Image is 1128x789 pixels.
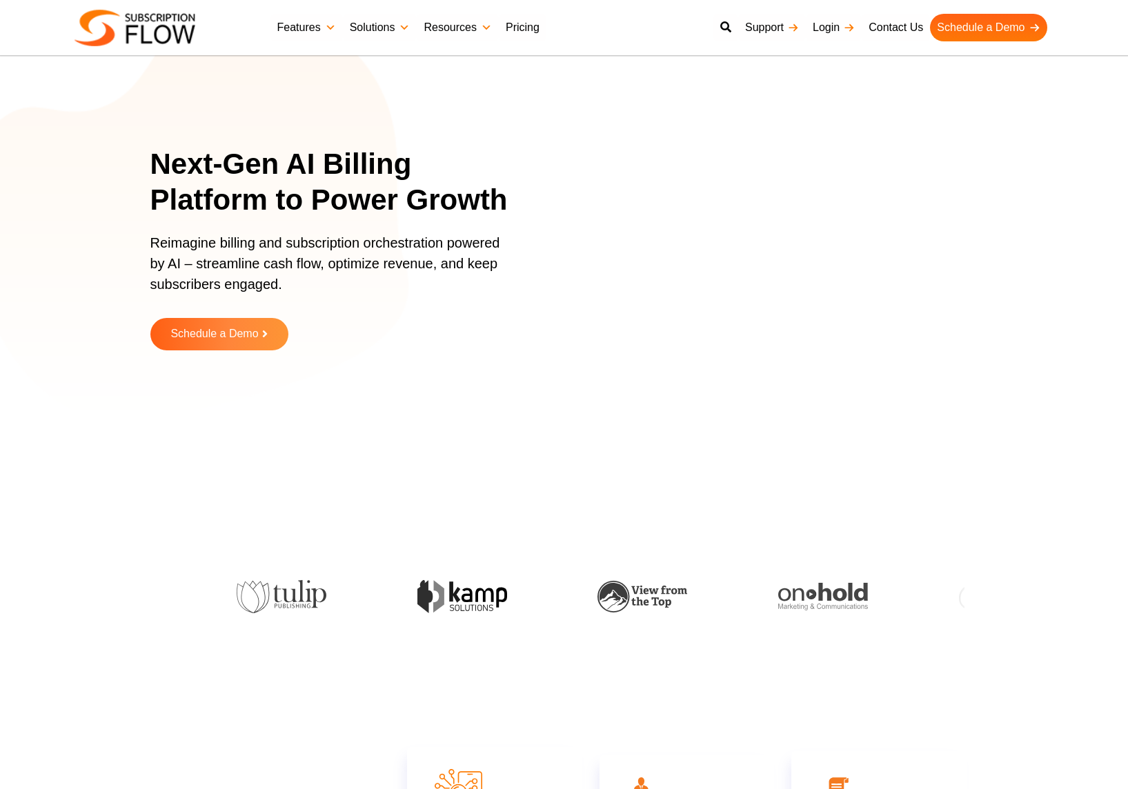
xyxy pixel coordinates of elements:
[150,232,509,308] p: Reimagine billing and subscription orchestration powered by AI – streamline cash flow, optimize r...
[417,14,498,41] a: Resources
[738,14,806,41] a: Support
[778,583,868,610] img: onhold-marketing
[597,581,687,613] img: view-from-the-top
[343,14,417,41] a: Solutions
[806,14,862,41] a: Login
[150,318,288,350] a: Schedule a Demo
[499,14,546,41] a: Pricing
[862,14,930,41] a: Contact Us
[270,14,343,41] a: Features
[930,14,1047,41] a: Schedule a Demo
[237,580,326,613] img: tulip-publishing
[150,146,526,219] h1: Next-Gen AI Billing Platform to Power Growth
[417,580,507,612] img: kamp-solution
[170,328,258,340] span: Schedule a Demo
[75,10,195,46] img: Subscriptionflow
